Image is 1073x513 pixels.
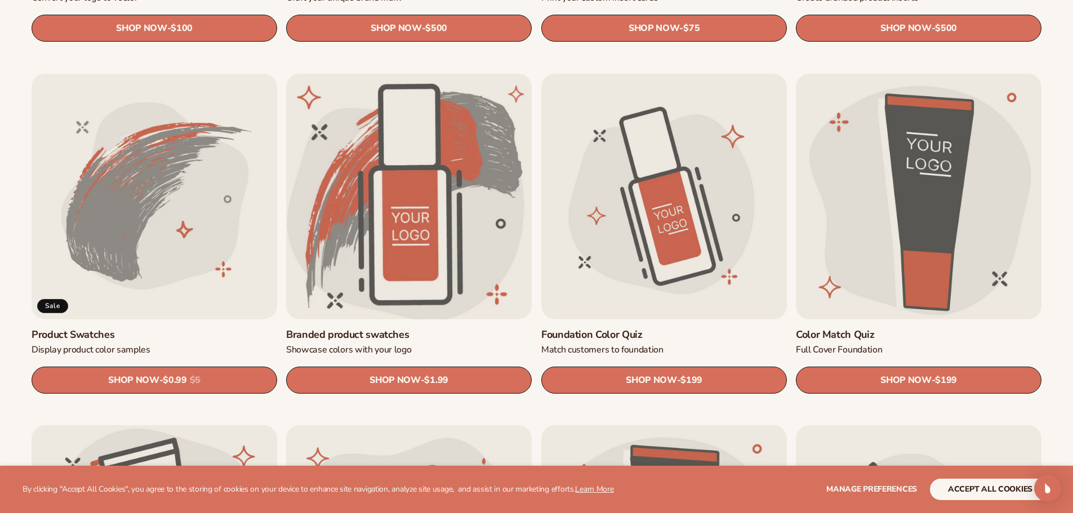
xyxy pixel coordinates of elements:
a: SHOP NOW- $1.99 [286,367,532,394]
span: SHOP NOW [880,375,931,386]
a: SHOP NOW- $0.99 $5 [32,367,277,394]
a: SHOP NOW- $75 [541,15,787,42]
button: accept all cookies [930,479,1050,500]
span: SHOP NOW [116,23,167,34]
span: $0.99 [163,375,186,386]
span: $1.99 [425,375,448,386]
span: $500 [935,24,957,34]
a: Foundation Color Quiz [541,328,787,341]
span: $199 [935,375,957,386]
a: SHOP NOW- $500 [796,15,1041,42]
a: Learn More [575,484,613,494]
button: Manage preferences [826,479,917,500]
a: Branded product swatches [286,328,532,341]
s: $5 [190,375,201,386]
span: SHOP NOW [371,23,421,34]
a: SHOP NOW- $500 [286,15,532,42]
p: By clicking "Accept All Cookies", you agree to the storing of cookies on your device to enhance s... [23,485,614,494]
div: Open Intercom Messenger [1034,475,1061,502]
span: $500 [426,24,448,34]
span: $199 [680,375,702,386]
a: SHOP NOW- $100 [32,15,277,42]
a: SHOP NOW- $199 [796,367,1041,394]
a: Color Match Quiz [796,328,1041,341]
span: Manage preferences [826,484,917,494]
span: SHOP NOW [880,23,931,34]
span: SHOP NOW [108,375,159,386]
span: SHOP NOW [629,23,679,34]
a: Product Swatches [32,328,277,341]
a: SHOP NOW- $199 [541,367,787,394]
span: $75 [683,24,700,34]
span: $100 [171,24,193,34]
span: SHOP NOW [370,375,421,386]
span: SHOP NOW [626,375,676,386]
